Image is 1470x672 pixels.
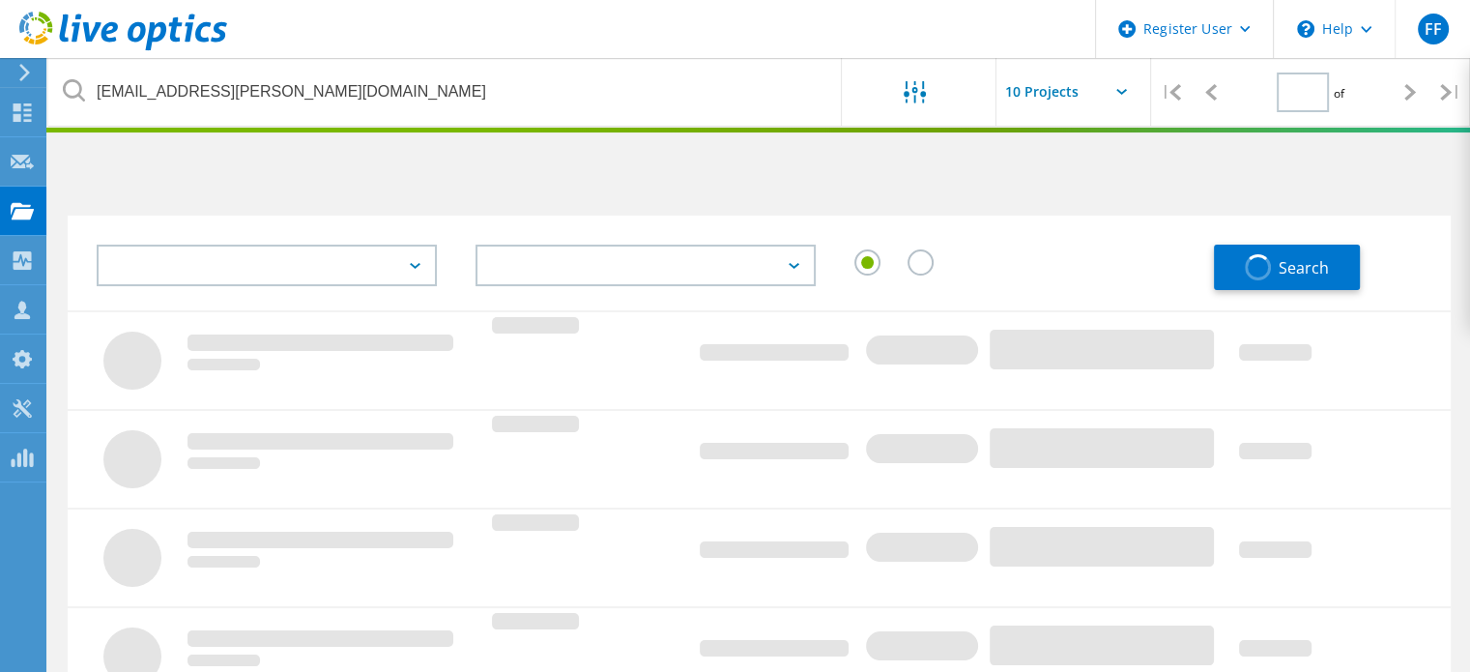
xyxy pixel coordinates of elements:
[48,58,843,126] input: undefined
[1151,58,1191,127] div: |
[1430,58,1470,127] div: |
[1279,257,1329,278] span: Search
[19,41,227,54] a: Live Optics Dashboard
[1214,245,1360,290] button: Search
[1297,20,1314,38] svg: \n
[1334,85,1344,102] span: of
[1424,21,1441,37] span: FF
